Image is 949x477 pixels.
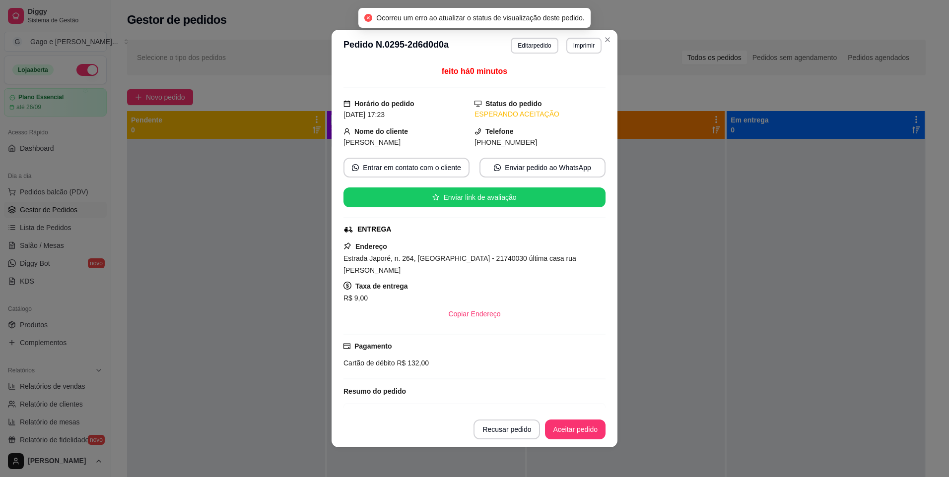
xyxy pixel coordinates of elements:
span: whats-app [352,164,359,171]
button: Editarpedido [511,38,558,54]
strong: Taxa de entrega [355,282,408,290]
button: Imprimir [566,38,602,54]
span: R$ 9,00 [343,294,368,302]
span: whats-app [494,164,501,171]
button: Recusar pedido [474,419,540,439]
span: dollar [343,282,351,290]
button: starEnviar link de avaliação [343,187,606,207]
span: pushpin [343,242,351,250]
strong: Endereço [355,242,387,250]
span: [PHONE_NUMBER] [474,138,537,146]
div: ENTREGA [357,224,391,235]
span: Cartão de débito [343,359,395,367]
span: desktop [474,100,481,107]
button: Aceitar pedido [545,419,606,439]
span: phone [474,128,481,135]
span: feito há 0 minutos [442,67,507,75]
button: whats-appEnviar pedido ao WhatsApp [479,158,606,178]
h3: Pedido N. 0295-2d6d0d0a [343,38,449,54]
strong: Telefone [485,127,514,135]
strong: Resumo do pedido [343,387,406,395]
button: Close [600,32,615,48]
strong: Nome do cliente [354,127,408,135]
span: [PERSON_NAME] [343,138,401,146]
span: R$ 132,00 [395,359,429,367]
div: ESPERANDO ACEITAÇÃO [474,109,606,119]
span: calendar [343,100,350,107]
strong: Pagamento [354,342,392,350]
span: star [432,194,439,201]
span: Ocorreu um erro ao atualizar o status de visualização deste pedido. [376,14,584,22]
span: [DATE] 17:23 [343,111,385,119]
span: user [343,128,350,135]
span: close-circle [364,14,372,22]
span: credit-card [343,343,350,350]
button: whats-appEntrar em contato com o cliente [343,158,470,178]
span: Estrada Japoré, n. 264, [GEOGRAPHIC_DATA] - 21740030 última casa rua [PERSON_NAME] [343,254,576,274]
button: Copiar Endereço [440,304,508,324]
strong: Status do pedido [485,100,542,108]
strong: Horário do pedido [354,100,414,108]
